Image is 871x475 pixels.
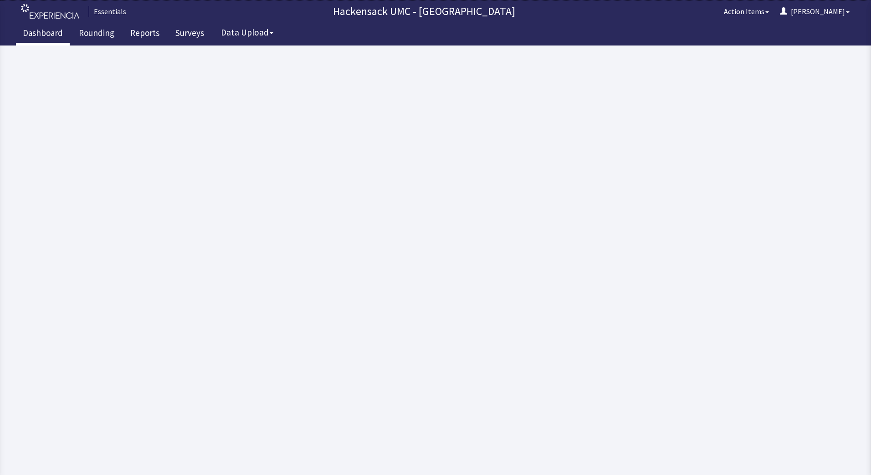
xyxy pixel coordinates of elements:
[89,6,126,17] div: Essentials
[718,2,774,20] button: Action Items
[16,23,70,45] a: Dashboard
[123,23,166,45] a: Reports
[21,4,79,19] img: experiencia_logo.png
[130,4,718,19] p: Hackensack UMC - [GEOGRAPHIC_DATA]
[774,2,855,20] button: [PERSON_NAME]
[169,23,211,45] a: Surveys
[215,24,279,41] button: Data Upload
[72,23,121,45] a: Rounding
